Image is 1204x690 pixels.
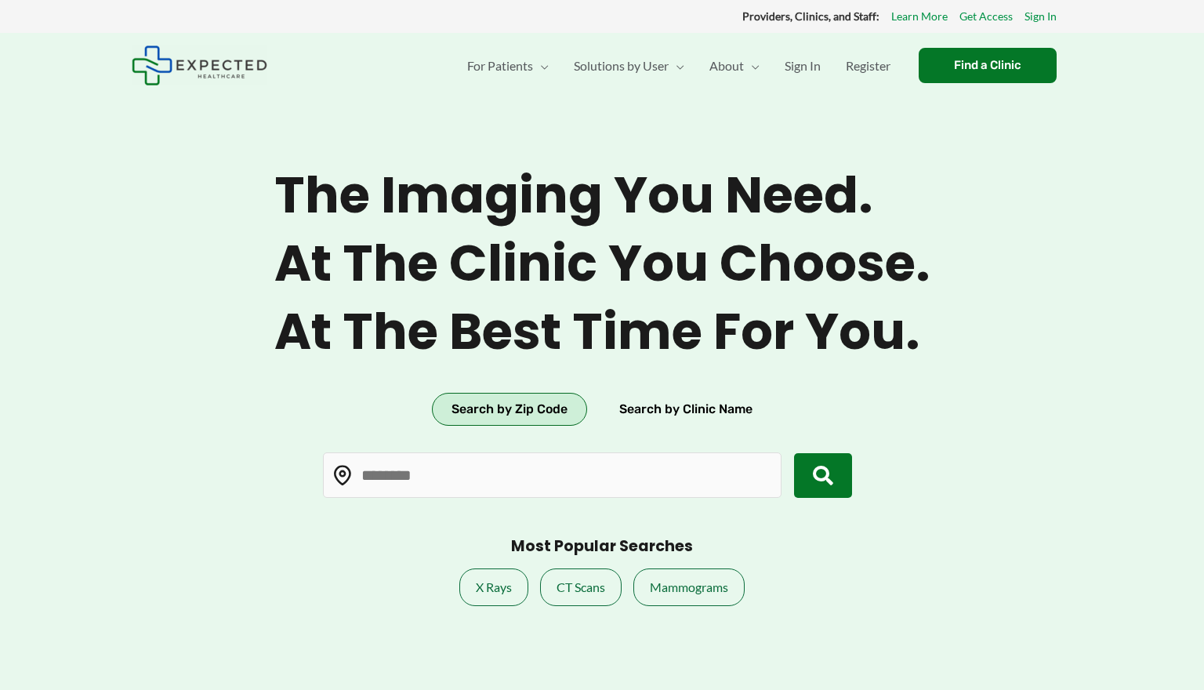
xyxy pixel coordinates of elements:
span: Sign In [785,38,821,93]
a: Learn More [891,6,948,27]
span: About [709,38,744,93]
a: Sign In [1024,6,1057,27]
a: For PatientsMenu Toggle [455,38,561,93]
span: Menu Toggle [669,38,684,93]
a: Find a Clinic [919,48,1057,83]
span: For Patients [467,38,533,93]
nav: Primary Site Navigation [455,38,903,93]
a: Mammograms [633,568,745,606]
button: Search by Clinic Name [600,393,772,426]
a: Sign In [772,38,833,93]
span: Menu Toggle [744,38,760,93]
strong: Providers, Clinics, and Staff: [742,9,879,23]
span: At the clinic you choose. [274,234,930,294]
a: AboutMenu Toggle [697,38,772,93]
span: Menu Toggle [533,38,549,93]
span: The imaging you need. [274,165,930,226]
h3: Most Popular Searches [511,537,693,557]
a: CT Scans [540,568,622,606]
img: Expected Healthcare Logo - side, dark font, small [132,45,267,85]
span: Solutions by User [574,38,669,93]
span: Register [846,38,890,93]
a: Register [833,38,903,93]
a: X Rays [459,568,528,606]
a: Solutions by UserMenu Toggle [561,38,697,93]
button: Search by Zip Code [432,393,587,426]
span: At the best time for you. [274,302,930,362]
img: Location pin [332,466,353,486]
a: Get Access [959,6,1013,27]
